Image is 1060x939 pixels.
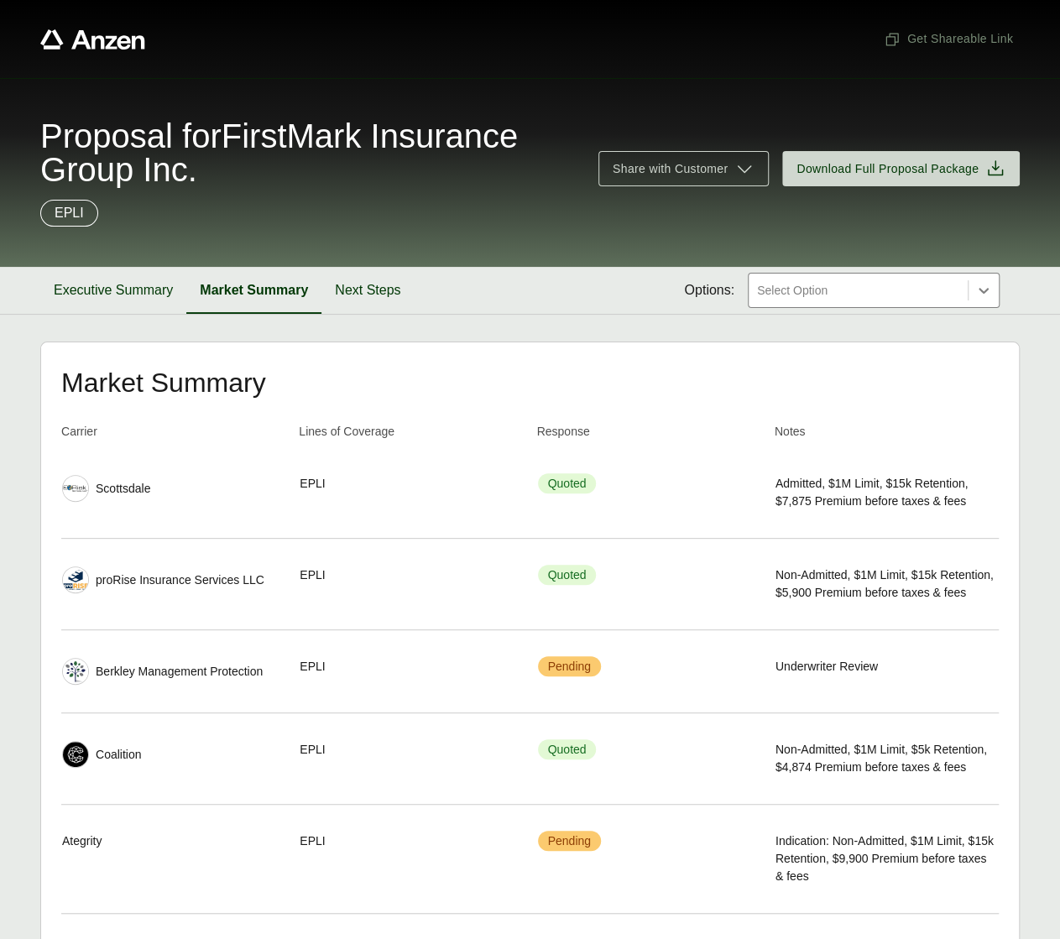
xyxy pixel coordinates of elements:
[96,746,141,764] span: Coalition
[321,267,414,314] button: Next Steps
[40,119,578,186] span: Proposal for FirstMark Insurance Group Inc.
[538,831,601,851] span: Pending
[775,741,998,776] span: Non-Admitted, $1M Limit, $5k Retention, $4,874 Premium before taxes & fees
[613,160,728,178] span: Share with Customer
[96,663,263,681] span: Berkley Management Protection
[538,565,597,585] span: Quoted
[775,423,999,447] th: Notes
[61,423,285,447] th: Carrier
[877,23,1020,55] button: Get Shareable Link
[96,571,264,589] span: proRise Insurance Services LLC
[62,832,102,850] span: Ategrity
[40,29,145,50] a: Anzen website
[782,151,1020,186] button: Download Full Proposal Package
[538,473,597,493] span: Quoted
[300,566,325,584] span: EPLI
[775,566,998,602] span: Non-Admitted, $1M Limit, $15k Retention, $5,900 Premium before taxes & fees
[96,480,150,498] span: Scottsdale
[61,369,999,396] h2: Market Summary
[55,203,84,223] p: EPLI
[684,280,734,300] span: Options:
[796,160,979,178] span: Download Full Proposal Package
[300,741,325,759] span: EPLI
[775,658,878,676] span: Underwriter Review
[537,423,761,447] th: Response
[775,475,998,510] span: Admitted, $1M Limit, $15k Retention, $7,875 Premium before taxes & fees
[538,739,597,759] span: Quoted
[186,267,321,314] button: Market Summary
[538,656,601,676] span: Pending
[63,476,88,501] img: Scottsdale logo
[63,742,88,767] img: Coalition logo
[40,267,186,314] button: Executive Summary
[300,475,325,493] span: EPLI
[300,658,325,676] span: EPLI
[884,30,1013,48] span: Get Shareable Link
[63,567,88,592] img: proRise Insurance Services LLC logo
[299,423,523,447] th: Lines of Coverage
[775,832,998,885] span: Indication: Non-Admitted, $1M Limit, $15k Retention, $9,900 Premium before taxes & fees
[300,832,325,850] span: EPLI
[598,151,769,186] button: Share with Customer
[63,659,88,684] img: Berkley Management Protection logo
